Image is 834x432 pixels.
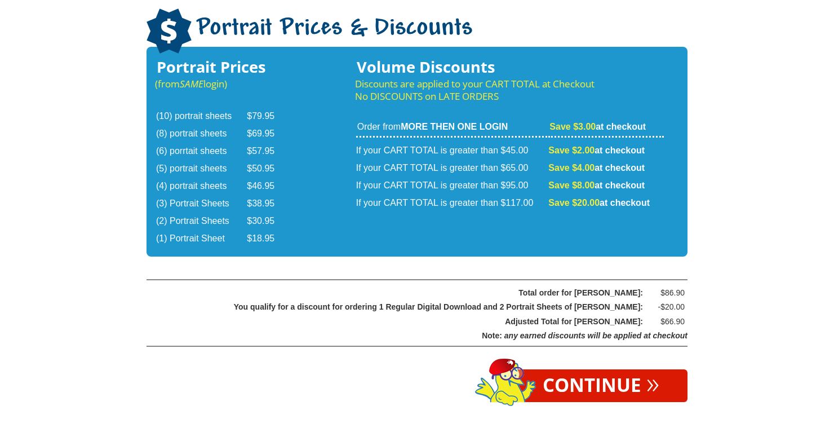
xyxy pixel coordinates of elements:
td: $46.95 [247,178,289,195]
td: If your CART TOTAL is greater than $95.00 [356,178,548,194]
td: If your CART TOTAL is greater than $45.00 [356,139,548,159]
span: Save $3.00 [549,122,596,131]
td: (4) portrait sheets [156,178,246,195]
div: $66.90 [651,315,685,329]
td: $69.95 [247,126,289,142]
td: Order from [356,121,548,138]
strong: at checkout [548,163,645,173]
h3: Volume Discounts [355,61,665,73]
td: If your CART TOTAL is greater than $117.00 [356,195,548,211]
div: Adjusted Total for [PERSON_NAME]: [175,315,643,329]
span: » [646,376,659,389]
td: (10) portrait sheets [156,108,246,125]
td: (5) portrait sheets [156,161,246,177]
div: $86.90 [651,286,685,300]
td: (6) porrtait sheets [156,143,246,160]
h3: Portrait Prices [155,61,290,73]
td: $79.95 [247,108,289,125]
td: $30.95 [247,213,289,230]
span: any earned discounts will be applied at checkout [504,331,687,340]
a: Continue» [514,369,687,402]
td: $50.95 [247,161,289,177]
td: (1) Portrait Sheet [156,231,246,247]
span: Save $2.00 [548,146,595,155]
td: (8) portrait sheets [156,126,246,142]
div: -$20.00 [651,300,685,314]
span: Save $8.00 [548,180,595,190]
td: $18.95 [247,231,289,247]
td: $57.95 [247,143,289,160]
strong: MORE THEN ONE LOGIN [401,122,508,131]
strong: at checkout [548,146,645,155]
span: Save $4.00 [548,163,595,173]
div: Total order for [PERSON_NAME]: [175,286,643,300]
td: (2) Portrait Sheets [156,213,246,230]
h1: Portrait Prices & Discounts [147,8,687,55]
div: You qualify for a discount for ordering 1 Regular Digital Download and 2 Portrait Sheets of [PERS... [175,300,643,314]
strong: at checkout [549,122,646,131]
td: (3) Portrait Sheets [156,196,246,212]
span: Save $20.00 [548,198,600,208]
strong: at checkout [548,180,645,190]
td: If your CART TOTAL is greater than $65.00 [356,160,548,177]
td: $38.95 [247,196,289,212]
p: (from login) [155,78,290,90]
p: Discounts are applied to your CART TOTAL at Checkout No DISCOUNTS on LATE ORDERS [355,78,665,103]
strong: at checkout [548,198,650,208]
span: Note: [482,331,502,340]
em: SAME [180,77,203,90]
